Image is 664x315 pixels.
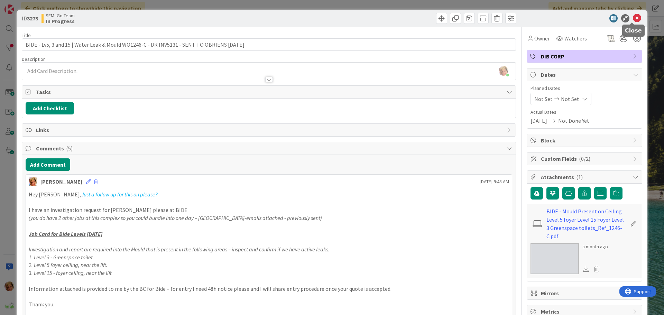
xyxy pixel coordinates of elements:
span: Dates [541,71,629,79]
span: Tasks [36,88,503,96]
input: type card name here... [22,38,516,51]
span: ID [22,14,38,22]
span: ( 0/2 ) [579,155,590,162]
span: Description [22,56,46,62]
span: Attachments [541,173,629,181]
span: Mirrors [541,289,629,297]
span: Not Set [534,95,553,103]
b: In Progress [46,18,75,24]
em: 3. Level 15 - foyer ceiling, near the lift [29,269,112,276]
img: KD [29,177,37,186]
span: [DATE] 9:43 AM [480,178,509,185]
span: Owner [534,34,550,43]
a: BIDE - Mould Present on Ceiling Level 5 foyer Level 15 Foyer Level 3 Greenspace toilets_Ref_1246-... [546,207,627,240]
em: Just a follow up for this on please? [81,191,158,198]
div: a month ago [582,243,608,250]
span: Custom Fields [541,155,629,163]
b: 3273 [27,15,38,22]
p: Hey [PERSON_NAME], [29,191,509,198]
em: (you do have 2 other jobs at this complex so you could bundle into one day – [GEOGRAPHIC_DATA]-em... [29,214,322,221]
button: Add Comment [26,158,70,171]
span: SFM -Go Team [46,13,75,18]
span: Support [15,1,31,9]
span: Actual Dates [531,109,638,116]
span: ( 5 ) [66,145,73,152]
button: Add Checklist [26,102,74,114]
span: Watchers [564,34,587,43]
p: Thank you. [29,300,509,308]
span: ( 1 ) [576,174,583,180]
span: [DATE] [531,117,547,125]
span: DIB CORP [541,52,629,61]
span: Links [36,126,503,134]
em: 1. Level 3 - Greenspace toilet [29,254,93,261]
img: KiSwxcFcLogleto2b8SsqFMDUcOqpmCz.jpg [499,66,508,76]
p: I have an investigation request for [PERSON_NAME] please at BIDE [29,206,509,214]
div: [PERSON_NAME] [40,177,82,186]
label: Title [22,32,31,38]
div: Download [582,265,590,274]
em: Investigation and report are required into the Mould that is present in the following areas – ins... [29,246,330,253]
span: Comments [36,144,503,152]
h5: Close [625,27,642,34]
span: Block [541,136,629,145]
p: Information attached is provided to me by the BC for Bide – for entry I need 48h notice please an... [29,285,509,293]
span: Not Done Yet [558,117,589,125]
u: Job Card for Bide Levels [DATE] [29,230,102,237]
em: 2. Level 5 foyer ceiling, near the lift. [29,261,108,268]
span: Not Set [561,95,579,103]
span: Planned Dates [531,85,638,92]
